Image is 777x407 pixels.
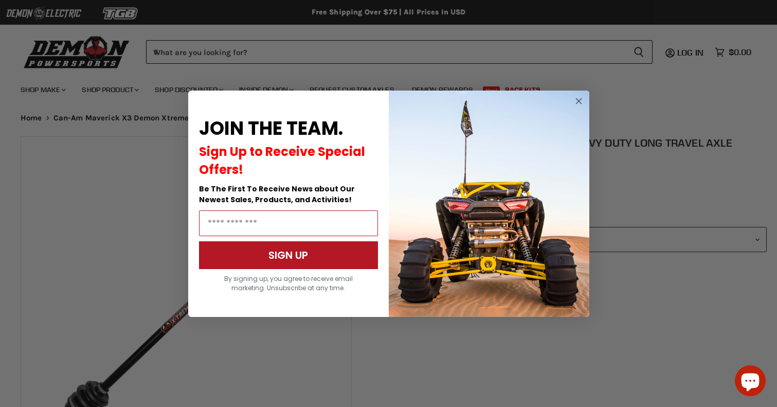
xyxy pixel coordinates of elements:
button: Close dialog [572,95,585,108]
span: By signing up, you agree to receive email marketing. Unsubscribe at any time. [224,274,353,292]
button: SIGN UP [199,241,378,269]
span: Be The First To Receive News about Our Newest Sales, Products, and Activities! [199,184,355,205]
span: JOIN THE TEAM. [199,115,343,141]
input: Email Address [199,210,378,236]
inbox-online-store-chat: Shopify online store chat [732,365,769,399]
span: Sign Up to Receive Special Offers! [199,143,365,178]
img: a9095488-b6e7-41ba-879d-588abfab540b.jpeg [389,91,589,317]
